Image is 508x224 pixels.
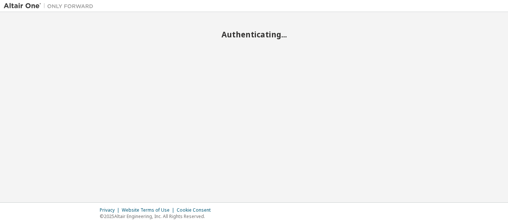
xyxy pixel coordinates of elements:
[4,30,504,39] h2: Authenticating...
[4,2,97,10] img: Altair One
[177,207,215,213] div: Cookie Consent
[100,207,122,213] div: Privacy
[100,213,215,220] p: © 2025 Altair Engineering, Inc. All Rights Reserved.
[122,207,177,213] div: Website Terms of Use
